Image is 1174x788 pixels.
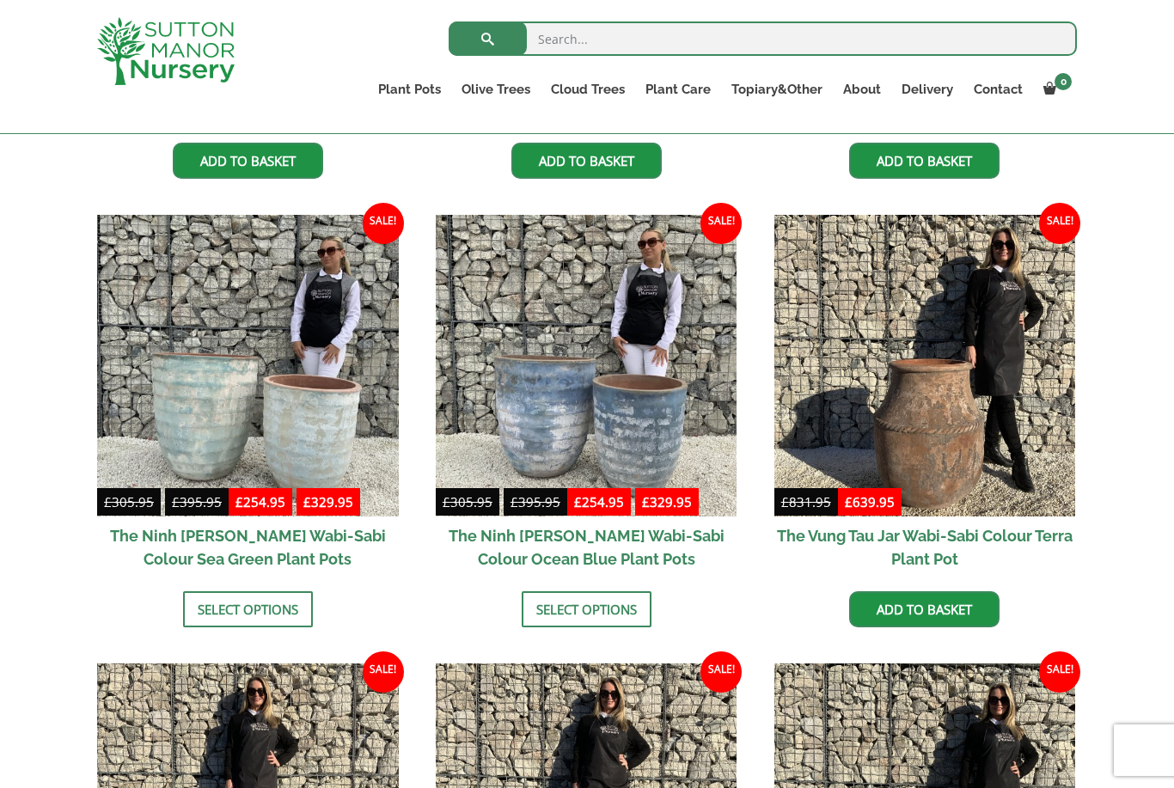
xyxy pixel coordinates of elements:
a: Sale! £305.95-£395.95 £254.95-£329.95 The Ninh [PERSON_NAME] Wabi-Sabi Colour Ocean Blue Plant Pots [436,215,737,578]
bdi: 305.95 [104,493,154,510]
a: About [833,77,891,101]
span: £ [235,493,243,510]
a: Contact [963,77,1033,101]
del: - [97,492,229,516]
h2: The Ninh [PERSON_NAME] Wabi-Sabi Colour Ocean Blue Plant Pots [436,516,737,578]
span: Sale! [1039,203,1080,244]
a: Add to basket: “The Dong Thap Jar Wabi-Sabi Colour Velvet Green Plant Pot” [849,143,1000,179]
a: Plant Care [635,77,721,101]
bdi: 254.95 [235,493,285,510]
input: Search... [449,21,1077,56]
a: Add to basket: “The Binh Duong Jar Wabi-Sabi Colour Velvet Brown Plant Pot” [511,143,662,179]
a: Plant Pots [368,77,451,101]
h2: The Ninh [PERSON_NAME] Wabi-Sabi Colour Sea Green Plant Pots [97,516,399,578]
a: Add to basket: “The Vung Tau Jar Wabi-Sabi Colour Terra Plant Pot” [849,591,1000,627]
img: The Ninh Binh Wabi-Sabi Colour Sea Green Plant Pots [97,215,399,516]
img: The Ninh Binh Wabi-Sabi Colour Ocean Blue Plant Pots [436,215,737,516]
a: 0 [1033,77,1077,101]
img: logo [97,17,235,85]
span: Sale! [363,651,404,693]
bdi: 329.95 [642,493,692,510]
span: Sale! [363,203,404,244]
span: £ [781,493,789,510]
span: £ [172,493,180,510]
span: £ [443,493,450,510]
bdi: 639.95 [845,493,895,510]
ins: - [567,492,699,516]
a: Sale! £305.95-£395.95 £254.95-£329.95 The Ninh [PERSON_NAME] Wabi-Sabi Colour Sea Green Plant Pots [97,215,399,578]
h2: The Vung Tau Jar Wabi-Sabi Colour Terra Plant Pot [774,516,1076,578]
span: Sale! [1039,651,1080,693]
a: Add to basket: “The Ben Tre Wabi-Sabi Colour Velvet Biege Plant Pot” [173,143,323,179]
span: £ [845,493,853,510]
span: £ [574,493,582,510]
ins: - [229,492,360,516]
a: Select options for “The Ninh Binh Wabi-Sabi Colour Ocean Blue Plant Pots” [522,591,651,627]
span: 0 [1055,73,1072,90]
bdi: 395.95 [511,493,560,510]
bdi: 395.95 [172,493,222,510]
a: Olive Trees [451,77,541,101]
bdi: 254.95 [574,493,624,510]
del: - [436,492,567,516]
a: Cloud Trees [541,77,635,101]
span: Sale! [700,203,742,244]
bdi: 329.95 [303,493,353,510]
a: Select options for “The Ninh Binh Wabi-Sabi Colour Sea Green Plant Pots” [183,591,313,627]
bdi: 831.95 [781,493,831,510]
span: £ [511,493,518,510]
span: £ [303,493,311,510]
span: Sale! [700,651,742,693]
img: The Vung Tau Jar Wabi-Sabi Colour Terra Plant Pot [774,215,1076,516]
span: £ [642,493,650,510]
a: Sale! The Vung Tau Jar Wabi-Sabi Colour Terra Plant Pot [774,215,1076,578]
a: Delivery [891,77,963,101]
span: £ [104,493,112,510]
bdi: 305.95 [443,493,492,510]
a: Topiary&Other [721,77,833,101]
